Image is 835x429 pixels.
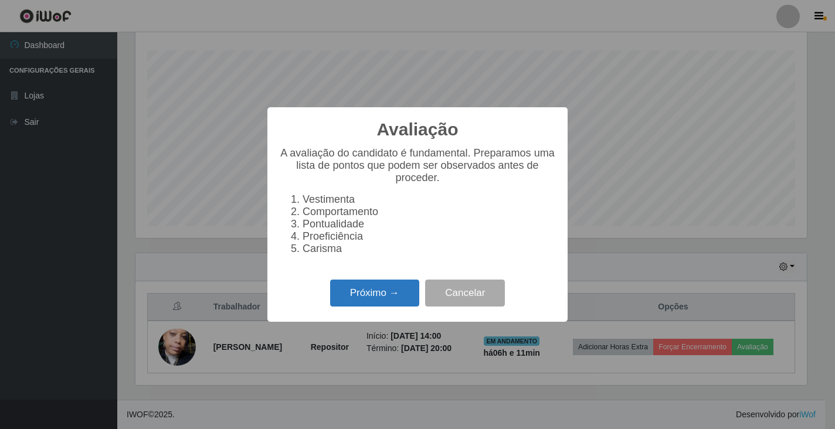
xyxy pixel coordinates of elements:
[303,193,556,206] li: Vestimenta
[425,280,505,307] button: Cancelar
[303,243,556,255] li: Carisma
[330,280,419,307] button: Próximo →
[279,147,556,184] p: A avaliação do candidato é fundamental. Preparamos uma lista de pontos que podem ser observados a...
[303,230,556,243] li: Proeficiência
[303,218,556,230] li: Pontualidade
[377,119,459,140] h2: Avaliação
[303,206,556,218] li: Comportamento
